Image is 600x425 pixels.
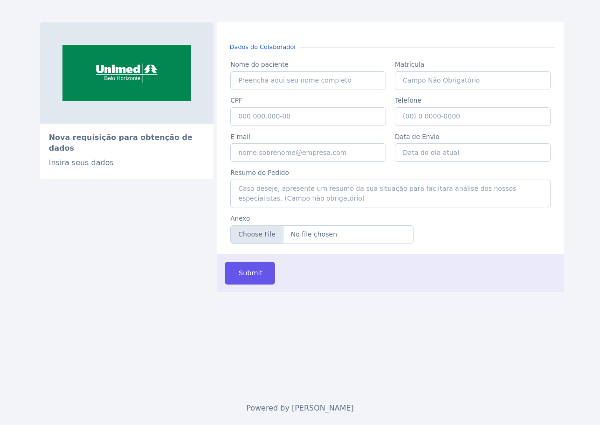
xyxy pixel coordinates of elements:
[246,404,354,412] span: Powered by [PERSON_NAME]
[49,157,205,168] div: Insira seus dados
[230,60,386,69] label: Nome do paciente
[225,262,275,285] button: Submit
[49,132,205,153] h2: Nova requisição para obtenção de dados
[230,96,386,105] label: CPF
[230,168,550,177] label: Resumo do Pedido
[230,214,413,223] label: Anexo
[395,143,551,162] input: Data do dia atual
[230,225,413,244] input: Anexe-se aqui seu atestado (PDF ou Imagem)
[230,143,386,162] input: nome.sobrenome@empresa.com
[395,132,551,141] label: Data de Envio
[395,107,551,126] input: (00) 0 0000-0000
[237,268,262,279] span: Submit
[395,71,551,90] input: Campo Não Obrigatório
[40,22,214,124] img: sistemaocemg.coop.br-unimed-bh-e-eleita-a-melhor-empresa-de-planos-de-saude-do-brasil-giro-2.png
[230,107,386,126] input: 000.000.000-00
[230,132,386,141] label: E-mail
[226,42,300,51] small: Dados do Colaborador
[395,60,551,69] label: Matrícula
[395,96,551,105] label: Telefone
[230,71,386,90] input: Preencha aqui seu nome completo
